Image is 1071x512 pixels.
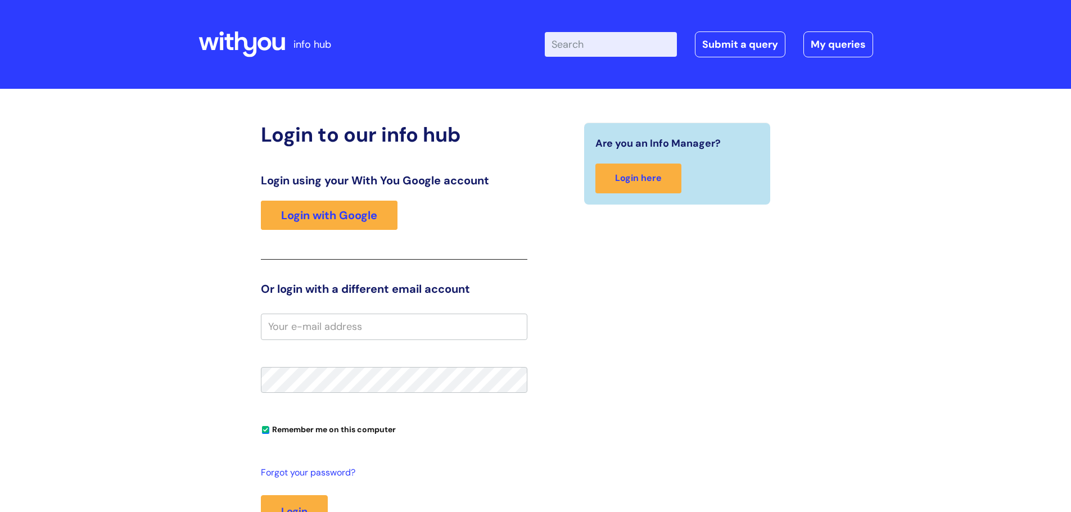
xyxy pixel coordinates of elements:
input: Search [545,32,677,57]
a: Login here [595,164,681,193]
h2: Login to our info hub [261,123,527,147]
p: info hub [293,35,331,53]
a: Login with Google [261,201,397,230]
input: Your e-mail address [261,314,527,339]
a: Forgot your password? [261,465,522,481]
a: Submit a query [695,31,785,57]
h3: Login using your With You Google account [261,174,527,187]
div: You can uncheck this option if you're logging in from a shared device [261,420,527,438]
a: My queries [803,31,873,57]
span: Are you an Info Manager? [595,134,721,152]
label: Remember me on this computer [261,422,396,434]
input: Remember me on this computer [262,427,269,434]
h3: Or login with a different email account [261,282,527,296]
